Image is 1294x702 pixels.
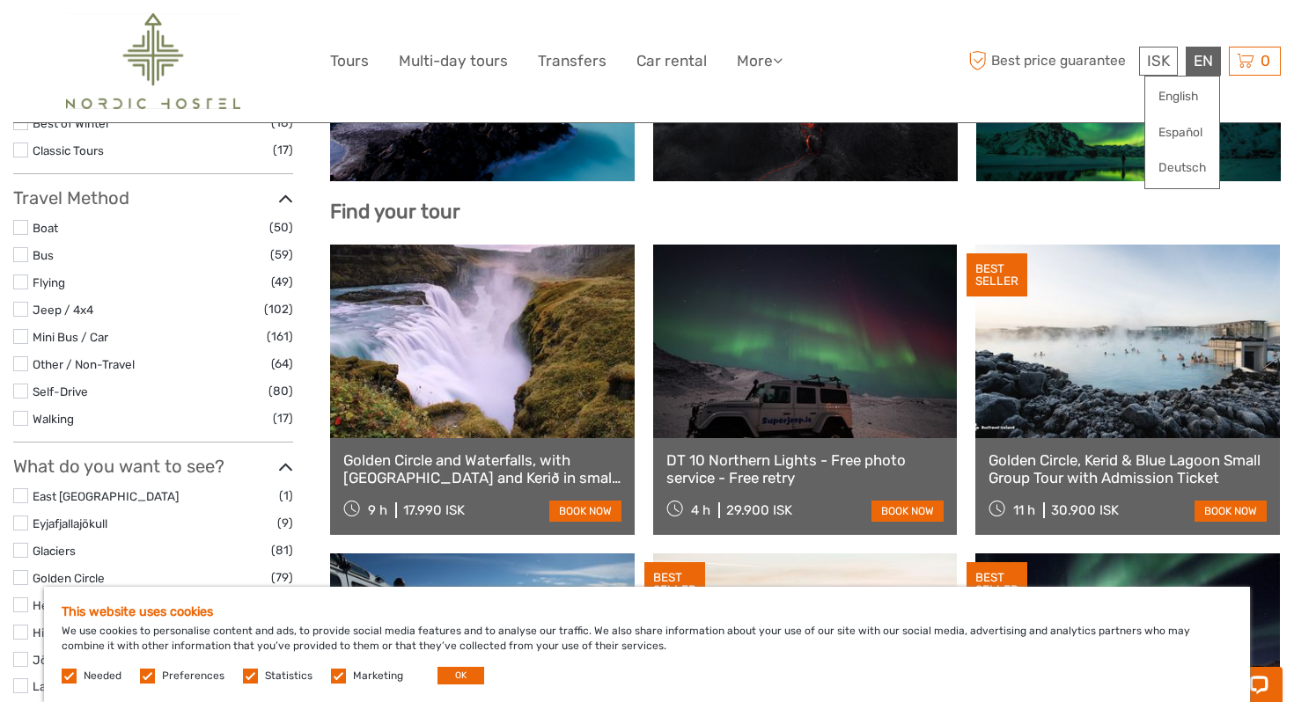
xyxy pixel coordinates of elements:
[1186,47,1221,76] div: EN
[330,48,369,74] a: Tours
[269,217,293,238] span: (50)
[1195,501,1267,522] a: book now
[33,143,104,157] a: Classic Tours
[270,245,293,265] span: (59)
[666,451,945,487] a: DT 10 Northern Lights - Free photo service - Free retry
[33,679,101,693] a: Lake Mývatn
[33,625,87,640] a: Highlands
[1145,152,1219,184] a: Deutsch
[267,326,293,347] span: (161)
[33,516,107,530] a: Eyjafjallajökull
[967,253,1027,297] div: BEST SELLER
[25,31,199,45] p: Chat now
[44,587,1250,702] div: We use cookies to personalise content and ads, to provide social media features and to analyse ou...
[273,140,293,160] span: (17)
[691,502,710,518] span: 4 h
[277,513,293,533] span: (9)
[33,221,58,235] a: Boat
[202,27,224,48] button: Open LiveChat chat widget
[268,381,293,401] span: (80)
[1145,117,1219,149] a: Español
[162,669,224,684] label: Preferences
[33,489,179,503] a: East [GEOGRAPHIC_DATA]
[271,354,293,374] span: (64)
[265,669,312,684] label: Statistics
[399,48,508,74] a: Multi-day tours
[33,571,105,585] a: Golden Circle
[33,116,110,130] a: Best of Winter
[84,669,121,684] label: Needed
[33,544,76,558] a: Glaciers
[62,604,1232,619] h5: This website uses cookies
[343,451,621,487] a: Golden Circle and Waterfalls, with [GEOGRAPHIC_DATA] and Kerið in small group
[271,567,293,588] span: (79)
[1258,52,1273,69] span: 0
[330,200,460,223] b: Find your tour
[33,653,223,667] a: Jökulsárlón/[GEOGRAPHIC_DATA]
[437,667,484,684] button: OK
[726,502,792,518] div: 29.900 ISK
[33,357,135,371] a: Other / Non-Travel
[33,248,54,262] a: Bus
[368,502,387,518] span: 9 h
[549,501,621,522] a: book now
[1147,52,1170,69] span: ISK
[66,13,240,109] img: 2454-61f15230-a6bf-4303-aa34-adabcbdb58c5_logo_big.png
[403,502,465,518] div: 17.990 ISK
[33,412,74,426] a: Walking
[13,456,293,477] h3: What do you want to see?
[636,48,707,74] a: Car rental
[33,384,88,399] a: Self-Drive
[1051,502,1119,518] div: 30.900 ISK
[964,47,1135,76] span: Best price guarantee
[737,48,783,74] a: More
[538,48,607,74] a: Transfers
[967,562,1027,606] div: BEST SELLER
[271,272,293,292] span: (49)
[1013,502,1035,518] span: 11 h
[353,669,403,684] label: Marketing
[33,598,63,612] a: Hekla
[279,486,293,506] span: (1)
[264,299,293,319] span: (102)
[33,275,65,289] a: Flying
[1145,81,1219,113] a: English
[871,501,944,522] a: book now
[989,451,1267,487] a: Golden Circle, Kerid & Blue Lagoon Small Group Tour with Admission Ticket
[644,562,705,606] div: BEST SELLER
[33,330,108,344] a: Mini Bus / Car
[13,187,293,208] h3: Travel Method
[33,303,93,317] a: Jeep / 4x4
[271,540,293,560] span: (81)
[273,408,293,428] span: (17)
